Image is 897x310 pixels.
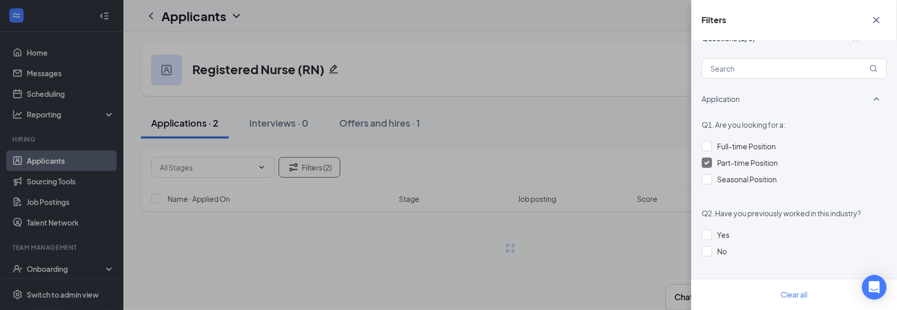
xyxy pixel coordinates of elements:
[702,14,726,26] h5: Filters
[717,174,777,185] div: Seasonal Position
[717,229,729,240] div: Yes
[870,14,883,26] svg: Cross
[862,275,887,300] div: Open Intercom Messenger
[717,141,776,152] div: Full-time Position
[704,161,709,165] img: checkbox
[768,284,820,305] button: Clear all
[717,246,727,257] div: No
[702,58,887,79] input: Search
[717,157,778,168] div: Part-time Position
[702,120,785,129] span: Q1. Are you looking for a:
[702,209,861,218] span: Q2. Have you previously worked in this industry?
[702,93,740,105] span: Application
[866,89,887,109] button: SmallChevronUp
[870,93,883,105] svg: SmallChevronUp
[866,10,887,30] button: Cross
[869,64,877,73] svg: MagnifyingGlass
